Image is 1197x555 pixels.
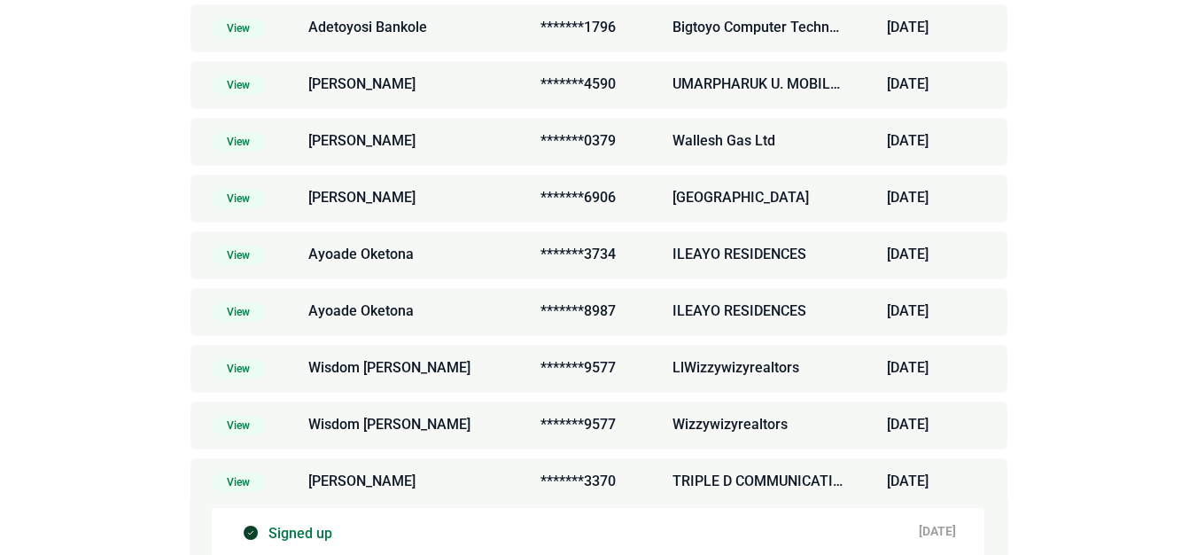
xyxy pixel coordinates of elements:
[212,359,265,379] span: View
[651,175,864,223] td: [GEOGRAPHIC_DATA]
[651,231,864,279] td: ILEAYO RESIDENCES
[287,288,517,336] td: Ayoade Oketona
[212,132,265,152] span: View
[212,416,265,435] span: View
[287,175,517,223] td: [PERSON_NAME]
[866,4,1007,52] td: [DATE]
[212,246,265,265] span: View
[651,118,864,166] td: Wallesh Gas Ltd
[866,175,1007,223] td: [DATE]
[651,458,864,506] td: TRIPLE D COMMUNICATIONS AND TELECOMMUNICATIONS SERVICES
[287,345,517,393] td: Wisdom [PERSON_NAME]
[287,118,517,166] td: [PERSON_NAME]
[212,473,265,492] span: View
[287,458,517,506] td: [PERSON_NAME]
[866,118,1007,166] td: [DATE]
[240,522,261,543] img: Checked
[866,61,1007,109] td: [DATE]
[866,231,1007,279] td: [DATE]
[866,288,1007,336] td: [DATE]
[287,61,517,109] td: [PERSON_NAME]
[866,402,1007,449] td: [DATE]
[287,4,517,52] td: Adetoyosi Bankole
[212,75,265,95] span: View
[866,458,1007,506] td: [DATE]
[651,4,864,52] td: Bigtoyo Computer Technology
[919,522,956,543] div: [DATE]
[287,402,517,449] td: Wisdom [PERSON_NAME]
[651,288,864,336] td: ILEAYO RESIDENCES
[212,189,265,208] span: View
[651,345,864,393] td: LlWizzywizyrealtors
[651,61,864,109] td: UMARPHARUK U. MOBILE ACCESSORIES AND MORE
[212,302,265,322] span: View
[212,19,265,38] span: View
[866,345,1007,393] td: [DATE]
[287,231,517,279] td: Ayoade Oketona
[651,402,864,449] td: Wizzywizyrealtors
[268,525,332,542] h5: Signed up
